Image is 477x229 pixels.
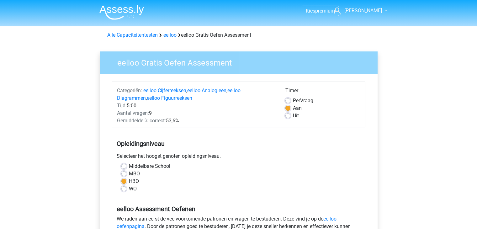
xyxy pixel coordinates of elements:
img: Assessly [99,5,144,20]
div: Selecteer het hoogst genoten opleidingsniveau. [112,152,365,162]
label: MBO [129,170,140,178]
div: 9 [112,109,281,117]
label: Vraag [293,97,313,104]
label: Aan [293,104,302,112]
a: eelloo Cijferreeksen [143,88,186,93]
h5: eelloo Assessment Oefenen [117,205,361,213]
h5: Opleidingsniveau [117,137,361,150]
a: Kiespremium [302,7,339,15]
span: Tijd: [117,103,127,109]
label: HBO [129,178,139,185]
a: Alle Capaciteitentesten [107,32,158,38]
a: eelloo Figuurreeksen [147,95,192,101]
label: Middelbare School [129,162,170,170]
div: eelloo Gratis Oefen Assessment [105,31,373,39]
label: WO [129,185,137,193]
span: Aantal vragen: [117,110,149,116]
div: Timer [285,87,360,97]
span: Kies [306,8,315,14]
a: eelloo [163,32,177,38]
label: Uit [293,112,299,120]
a: [PERSON_NAME] [331,7,383,14]
span: [PERSON_NAME] [344,8,382,13]
div: , , , [112,87,281,102]
span: Categoriën: [117,88,142,93]
span: premium [315,8,335,14]
span: Per [293,98,300,104]
a: eelloo Analogieën [187,88,226,93]
h3: eelloo Gratis Oefen Assessment [110,56,373,68]
div: 53,6% [112,117,281,125]
div: 5:00 [112,102,281,109]
span: Gemiddelde % correct: [117,118,166,124]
